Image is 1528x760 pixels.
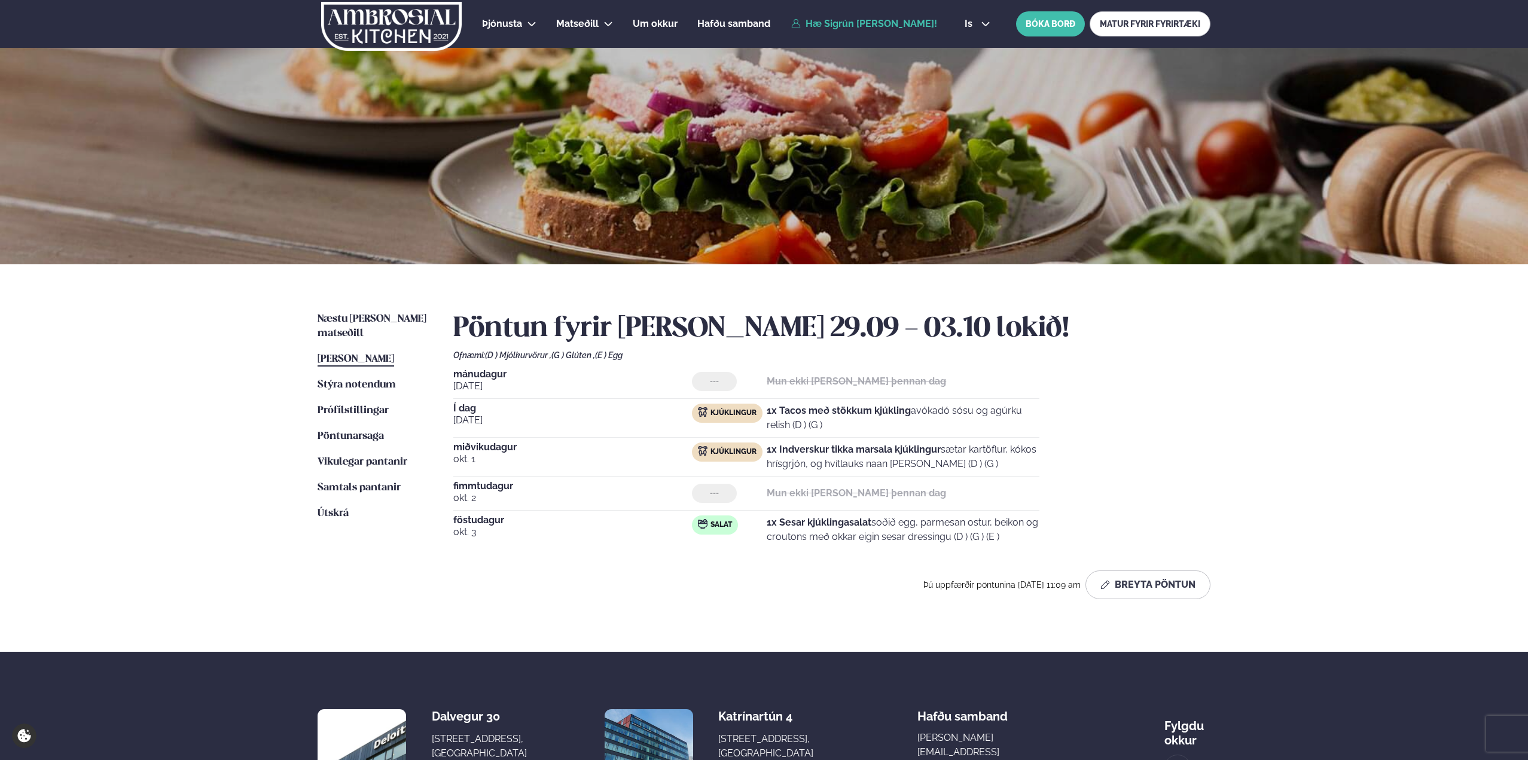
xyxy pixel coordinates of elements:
span: Matseðill [556,18,599,29]
span: (D ) Mjólkurvörur , [485,350,551,360]
a: Samtals pantanir [318,481,401,495]
strong: 1x Tacos með stökkum kjúkling [767,405,911,416]
span: Þú uppfærðir pöntunina [DATE] 11:09 am [923,580,1081,590]
span: [DATE] [453,413,692,428]
h2: Pöntun fyrir [PERSON_NAME] 29.09 - 03.10 lokið! [453,312,1210,346]
img: chicken.svg [698,446,707,456]
span: (G ) Glúten , [551,350,595,360]
span: Samtals pantanir [318,483,401,493]
a: Vikulegar pantanir [318,455,407,469]
span: --- [710,489,719,498]
span: Þjónusta [482,18,522,29]
strong: 1x Indverskur tikka marsala kjúklingur [767,444,941,455]
div: Fylgdu okkur [1164,709,1210,747]
div: Katrínartún 4 [718,709,813,724]
a: Hafðu samband [697,17,770,31]
img: chicken.svg [698,407,707,417]
a: Þjónusta [482,17,522,31]
p: sætar kartöflur, kókos hrísgrjón, og hvítlauks naan [PERSON_NAME] (D ) (G ) [767,442,1039,471]
a: MATUR FYRIR FYRIRTÆKI [1090,11,1210,36]
a: Prófílstillingar [318,404,389,418]
span: Útskrá [318,508,349,518]
span: okt. 3 [453,525,692,539]
img: salad.svg [698,519,707,529]
strong: Mun ekki [PERSON_NAME] þennan dag [767,487,946,499]
a: Pöntunarsaga [318,429,384,444]
button: BÓKA BORÐ [1016,11,1085,36]
a: Cookie settings [12,724,36,748]
div: Ofnæmi: [453,350,1210,360]
span: Vikulegar pantanir [318,457,407,467]
button: Breyta Pöntun [1085,570,1210,599]
img: logo [320,2,463,51]
span: föstudagur [453,515,692,525]
span: Hafðu samband [697,18,770,29]
span: miðvikudagur [453,442,692,452]
span: [PERSON_NAME] [318,354,394,364]
span: (E ) Egg [595,350,623,360]
span: Kjúklingur [710,447,757,457]
a: Um okkur [633,17,678,31]
a: Útskrá [318,506,349,521]
strong: 1x Sesar kjúklingasalat [767,517,871,528]
button: is [955,19,1000,29]
span: --- [710,377,719,386]
span: [DATE] [453,379,692,393]
span: Prófílstillingar [318,405,389,416]
a: Matseðill [556,17,599,31]
span: Í dag [453,404,692,413]
span: Kjúklingur [710,408,757,418]
span: okt. 2 [453,491,692,505]
div: Dalvegur 30 [432,709,527,724]
span: Stýra notendum [318,380,396,390]
a: Stýra notendum [318,378,396,392]
span: Næstu [PERSON_NAME] matseðill [318,314,426,338]
span: okt. 1 [453,452,692,466]
span: Hafðu samband [917,700,1008,724]
p: avókadó sósu og agúrku relish (D ) (G ) [767,404,1039,432]
strong: Mun ekki [PERSON_NAME] þennan dag [767,376,946,387]
span: mánudagur [453,370,692,379]
span: Um okkur [633,18,678,29]
a: Hæ Sigrún [PERSON_NAME]! [791,19,937,29]
span: Pöntunarsaga [318,431,384,441]
span: is [965,19,976,29]
a: [PERSON_NAME] [318,352,394,367]
span: fimmtudagur [453,481,692,491]
span: Salat [710,520,732,530]
p: soðið egg, parmesan ostur, beikon og croutons með okkar eigin sesar dressingu (D ) (G ) (E ) [767,515,1039,544]
a: Næstu [PERSON_NAME] matseðill [318,312,429,341]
